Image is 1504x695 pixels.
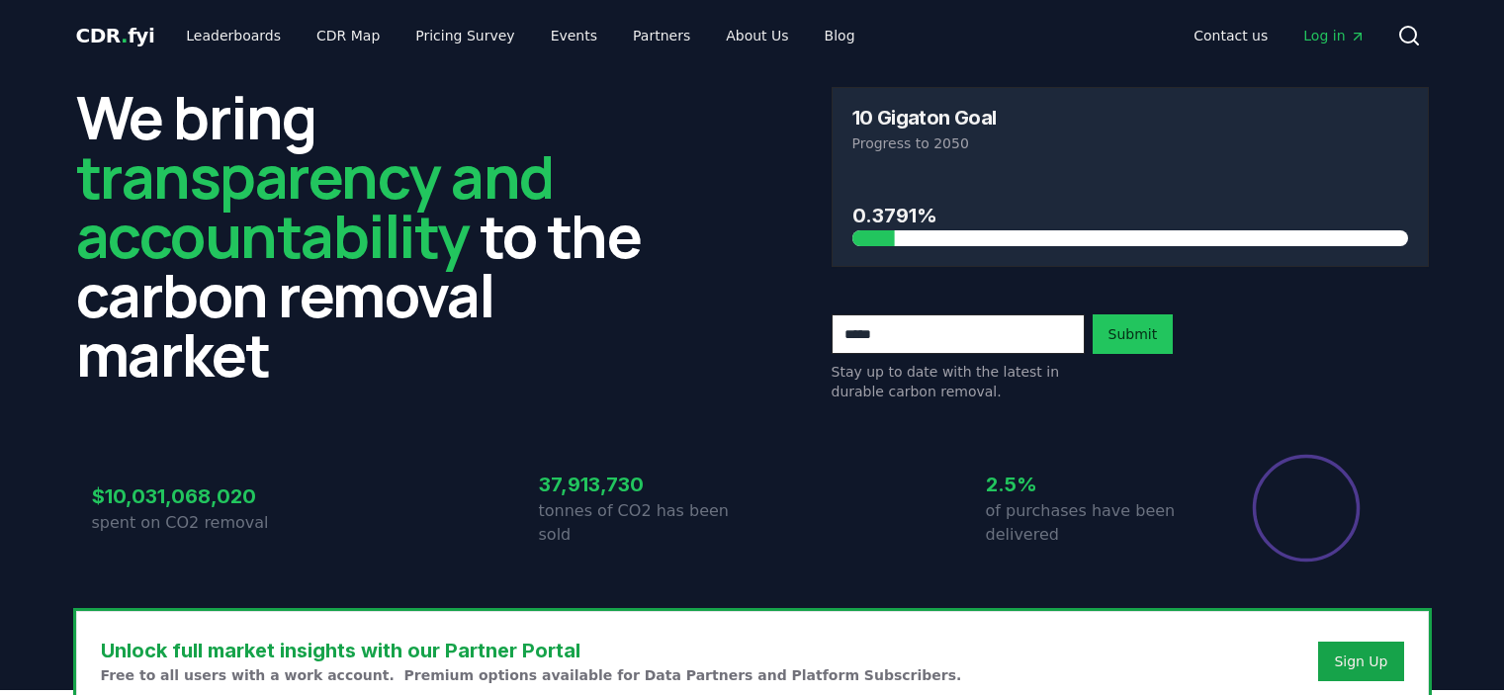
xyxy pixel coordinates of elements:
[76,22,155,49] a: CDR.fyi
[76,135,554,276] span: transparency and accountability
[539,499,752,547] p: tonnes of CO2 has been sold
[301,18,396,53] a: CDR Map
[76,87,673,384] h2: We bring to the carbon removal market
[852,133,1408,153] p: Progress to 2050
[535,18,613,53] a: Events
[1303,26,1365,45] span: Log in
[809,18,871,53] a: Blog
[1093,314,1174,354] button: Submit
[539,470,752,499] h3: 37,913,730
[170,18,297,53] a: Leaderboards
[170,18,870,53] nav: Main
[1178,18,1283,53] a: Contact us
[986,499,1199,547] p: of purchases have been delivered
[92,481,306,511] h3: $10,031,068,020
[121,24,128,47] span: .
[832,362,1085,401] p: Stay up to date with the latest in durable carbon removal.
[101,665,962,685] p: Free to all users with a work account. Premium options available for Data Partners and Platform S...
[1287,18,1380,53] a: Log in
[1251,453,1362,564] div: Percentage of sales delivered
[852,108,997,128] h3: 10 Gigaton Goal
[101,636,962,665] h3: Unlock full market insights with our Partner Portal
[399,18,530,53] a: Pricing Survey
[710,18,804,53] a: About Us
[1334,652,1387,671] a: Sign Up
[986,470,1199,499] h3: 2.5%
[617,18,706,53] a: Partners
[1318,642,1403,681] button: Sign Up
[852,201,1408,230] h3: 0.3791%
[1178,18,1380,53] nav: Main
[92,511,306,535] p: spent on CO2 removal
[76,24,155,47] span: CDR fyi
